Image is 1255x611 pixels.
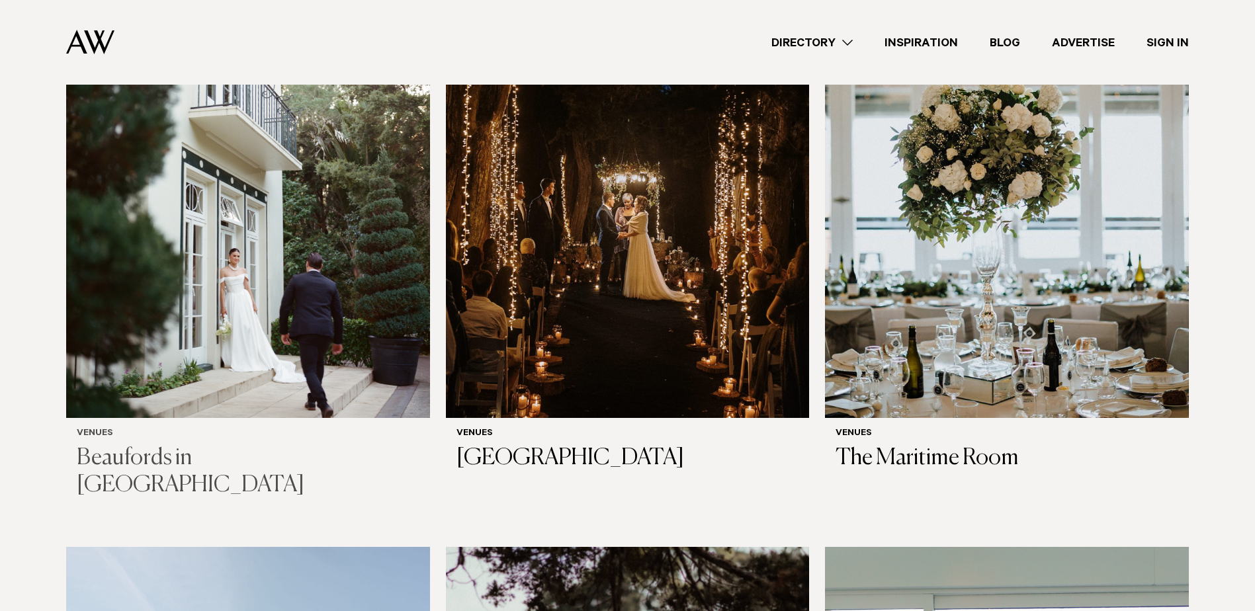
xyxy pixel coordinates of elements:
[1131,34,1205,52] a: Sign In
[836,445,1178,472] h3: The Maritime Room
[456,428,799,440] h6: Venues
[77,428,419,440] h6: Venues
[869,34,974,52] a: Inspiration
[974,34,1036,52] a: Blog
[66,30,114,54] img: Auckland Weddings Logo
[77,445,419,499] h3: Beaufords in [GEOGRAPHIC_DATA]
[836,428,1178,440] h6: Venues
[756,34,869,52] a: Directory
[456,445,799,472] h3: [GEOGRAPHIC_DATA]
[1036,34,1131,52] a: Advertise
